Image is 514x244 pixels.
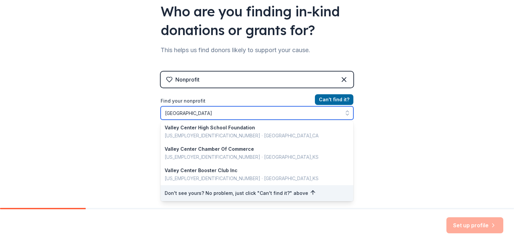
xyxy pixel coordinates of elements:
div: [US_EMPLOYER_IDENTIFICATION_NUMBER] · [GEOGRAPHIC_DATA] , KS [165,153,341,161]
input: Search by name, EIN, or city [161,106,353,120]
div: [US_EMPLOYER_IDENTIFICATION_NUMBER] · [GEOGRAPHIC_DATA] , KS [165,174,341,182]
div: Don't see yours? No problem, just click "Can't find it?" above [161,185,353,201]
div: Valley Center Booster Club Inc [165,166,341,174]
div: [US_EMPLOYER_IDENTIFICATION_NUMBER] · [GEOGRAPHIC_DATA] , CA [165,132,341,140]
div: Valley Center Chamber Of Commerce [165,145,341,153]
div: Valley Center High School Foundation [165,124,341,132]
